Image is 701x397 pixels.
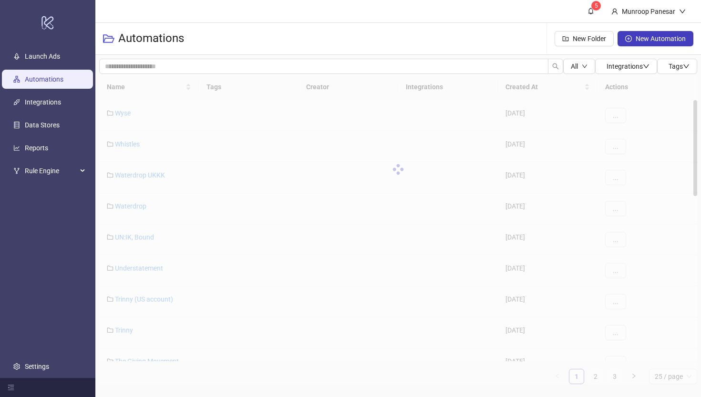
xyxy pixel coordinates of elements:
button: Alldown [563,59,595,74]
span: folder-add [562,35,569,42]
sup: 5 [591,1,601,10]
a: Launch Ads [25,52,60,60]
span: Rule Engine [25,161,77,180]
a: Automations [25,75,63,83]
span: down [679,8,686,15]
a: Integrations [25,98,61,106]
span: Integrations [607,63,649,70]
span: down [683,63,690,70]
h3: Automations [118,31,184,46]
button: Integrationsdown [595,59,657,74]
span: fork [13,167,20,174]
span: bell [588,8,594,14]
span: Tags [669,63,690,70]
span: All [571,63,578,70]
button: New Folder [555,31,614,46]
span: plus-circle [625,35,632,42]
a: Reports [25,144,48,152]
button: New Automation [618,31,693,46]
span: folder-open [103,33,114,44]
span: New Folder [573,35,606,42]
button: Tagsdown [657,59,697,74]
span: search [552,63,559,70]
a: Settings [25,363,49,370]
div: Munroop Panesar [618,6,679,17]
span: down [643,63,649,70]
span: 5 [595,2,598,9]
span: user [611,8,618,15]
span: down [582,63,588,69]
a: Data Stores [25,121,60,129]
span: New Automation [636,35,686,42]
span: menu-fold [8,384,14,391]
